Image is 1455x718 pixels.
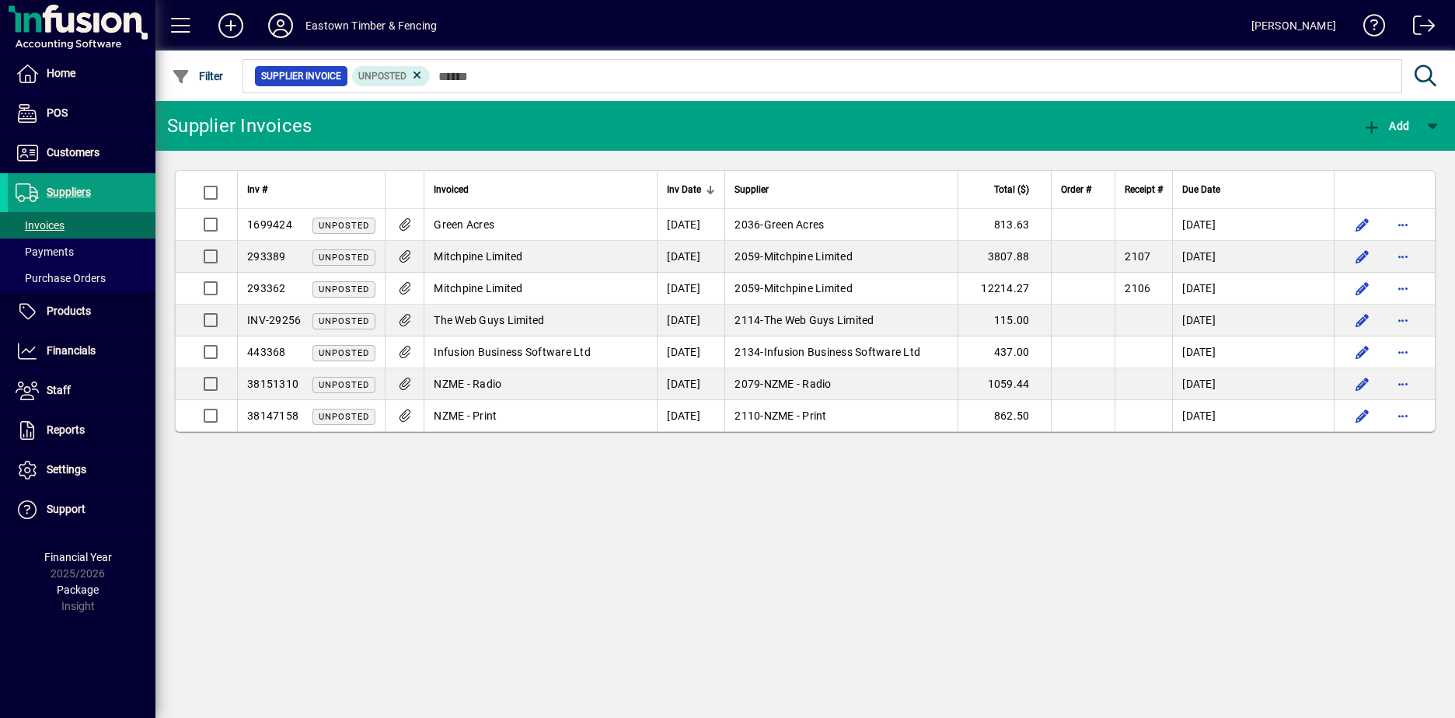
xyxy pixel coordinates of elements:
div: Order # [1061,181,1105,198]
button: More options [1390,244,1415,269]
a: Staff [8,371,155,410]
button: Edit [1350,308,1375,333]
span: Invoices [16,219,65,232]
span: 2114 [734,314,760,326]
button: Add [206,12,256,40]
span: NZME - Radio [434,378,501,390]
a: Payments [8,239,155,265]
td: 437.00 [958,336,1051,368]
span: Infusion Business Software Ltd [764,346,921,358]
button: More options [1390,340,1415,364]
td: - [724,241,958,273]
span: Inv # [247,181,267,198]
span: 1699424 [247,218,292,231]
span: Order # [1061,181,1091,198]
span: Financials [47,344,96,357]
span: 2110 [734,410,760,422]
button: More options [1390,212,1415,237]
span: 293362 [247,282,286,295]
span: Total ($) [994,181,1029,198]
span: Add [1363,120,1409,132]
td: [DATE] [657,400,724,431]
span: Mitchpine Limited [434,250,522,263]
a: Products [8,292,155,331]
button: More options [1390,371,1415,396]
span: Reports [47,423,85,436]
div: Inv Date [667,181,715,198]
span: 2036 [734,218,760,231]
span: Inv Date [667,181,701,198]
td: - [724,368,958,400]
td: [DATE] [1172,209,1334,241]
span: NZME - Print [434,410,497,422]
td: [DATE] [1172,368,1334,400]
button: Edit [1350,244,1375,269]
a: Knowledge Base [1352,3,1386,54]
span: Unposted [319,221,369,231]
td: - [724,273,958,305]
span: Payments [16,246,74,258]
a: Reports [8,411,155,450]
button: More options [1390,308,1415,333]
span: Unposted [319,380,369,390]
span: Staff [47,384,71,396]
td: [DATE] [1172,305,1334,336]
span: Support [47,503,85,515]
span: NZME - Print [764,410,827,422]
td: 813.63 [958,209,1051,241]
span: Unposted [319,348,369,358]
td: [DATE] [1172,400,1334,431]
span: Green Acres [764,218,825,231]
span: Unposted [319,316,369,326]
button: More options [1390,403,1415,428]
button: Edit [1350,340,1375,364]
button: Edit [1350,276,1375,301]
span: Invoiced [434,181,469,198]
td: [DATE] [1172,273,1334,305]
span: The Web Guys Limited [434,314,544,326]
td: 12214.27 [958,273,1051,305]
a: Support [8,490,155,529]
td: [DATE] [1172,336,1334,368]
button: Profile [256,12,305,40]
td: [DATE] [657,209,724,241]
span: 443368 [247,346,286,358]
span: 38151310 [247,378,298,390]
div: Invoiced [434,181,647,198]
button: Edit [1350,212,1375,237]
div: Inv # [247,181,375,198]
button: Edit [1350,403,1375,428]
td: - [724,336,958,368]
mat-chip: Invoice Status: Unposted [352,66,431,86]
div: [PERSON_NAME] [1251,13,1336,38]
span: Infusion Business Software Ltd [434,346,591,358]
span: 2134 [734,346,760,358]
span: Suppliers [47,186,91,198]
button: Filter [168,62,228,90]
span: 293389 [247,250,286,263]
a: Settings [8,451,155,490]
span: 2106 [1125,282,1150,295]
span: Mitchpine Limited [434,282,522,295]
a: POS [8,94,155,133]
td: [DATE] [657,368,724,400]
span: INV-29256 [247,314,301,326]
span: Supplier [734,181,769,198]
span: Financial Year [44,551,112,563]
td: - [724,400,958,431]
span: Unposted [319,284,369,295]
a: Invoices [8,212,155,239]
span: Home [47,67,75,79]
span: Filter [172,70,224,82]
span: 2107 [1125,250,1150,263]
td: - [724,305,958,336]
span: NZME - Radio [764,378,832,390]
button: More options [1390,276,1415,301]
span: Due Date [1182,181,1220,198]
td: 862.50 [958,400,1051,431]
span: Settings [47,463,86,476]
span: 38147158 [247,410,298,422]
span: Package [57,584,99,596]
a: Logout [1401,3,1436,54]
span: Unposted [319,412,369,422]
